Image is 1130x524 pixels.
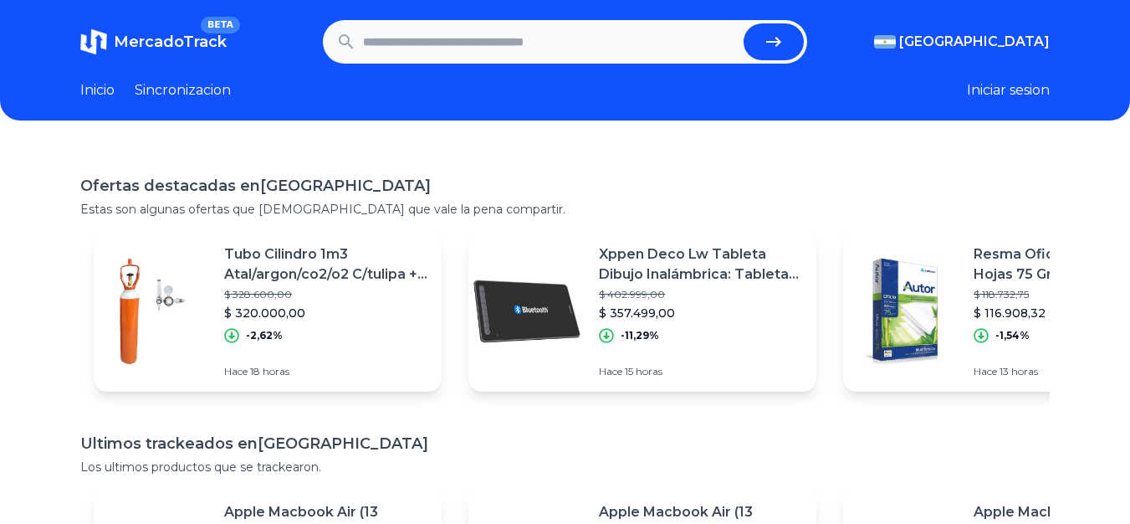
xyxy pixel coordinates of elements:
[621,329,659,342] p: -11,29%
[874,32,1050,52] button: [GEOGRAPHIC_DATA]
[599,244,803,285] p: Xppen Deco Lw Tableta Dibujo Inalámbrica: Tableta Gráfica
[135,80,231,100] a: Sincronizacion
[94,231,442,392] a: Featured imageTubo Cilindro 1m3 Atal/argon/co2/o2 C/tulipa + Regulador$ 328.600,00$ 320.000,00-2,...
[967,80,1050,100] button: Iniciar sesion
[468,253,585,370] img: Featured image
[224,288,428,301] p: $ 328.600,00
[599,288,803,301] p: $ 402.999,00
[80,80,115,100] a: Inicio
[468,231,816,392] a: Featured imageXppen Deco Lw Tableta Dibujo Inalámbrica: Tableta Gráfica$ 402.999,00$ 357.499,00-1...
[224,305,428,321] p: $ 320.000,00
[80,459,1050,475] p: Los ultimos productos que se trackearon.
[80,28,227,55] a: MercadoTrackBETA
[80,28,107,55] img: MercadoTrack
[224,365,428,378] p: Hace 18 horas
[201,17,240,33] span: BETA
[843,253,960,370] img: Featured image
[995,329,1030,342] p: -1,54%
[114,33,227,51] span: MercadoTrack
[80,201,1050,218] p: Estas son algunas ofertas que [DEMOGRAPHIC_DATA] que vale la pena compartir.
[246,329,283,342] p: -2,62%
[899,32,1050,52] span: [GEOGRAPHIC_DATA]
[874,35,896,49] img: Argentina
[599,365,803,378] p: Hace 15 horas
[80,174,1050,198] h1: Ofertas destacadas en [GEOGRAPHIC_DATA]
[80,432,1050,455] h1: Ultimos trackeados en [GEOGRAPHIC_DATA]
[224,244,428,285] p: Tubo Cilindro 1m3 Atal/argon/co2/o2 C/tulipa + Regulador
[94,253,211,370] img: Featured image
[599,305,803,321] p: $ 357.499,00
